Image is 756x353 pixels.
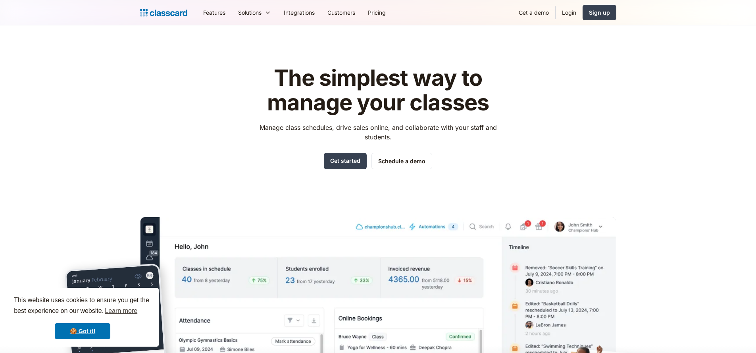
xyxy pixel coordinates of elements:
[589,8,610,17] div: Sign up
[362,4,392,21] a: Pricing
[55,323,110,339] a: dismiss cookie message
[6,288,159,347] div: cookieconsent
[232,4,277,21] div: Solutions
[238,8,262,17] div: Solutions
[252,66,504,115] h1: The simplest way to manage your classes
[321,4,362,21] a: Customers
[556,4,583,21] a: Login
[324,153,367,169] a: Get started
[252,123,504,142] p: Manage class schedules, drive sales online, and collaborate with your staff and students.
[104,305,139,317] a: learn more about cookies
[583,5,616,20] a: Sign up
[371,153,432,169] a: Schedule a demo
[140,7,187,18] a: home
[14,295,151,317] span: This website uses cookies to ensure you get the best experience on our website.
[277,4,321,21] a: Integrations
[197,4,232,21] a: Features
[512,4,555,21] a: Get a demo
